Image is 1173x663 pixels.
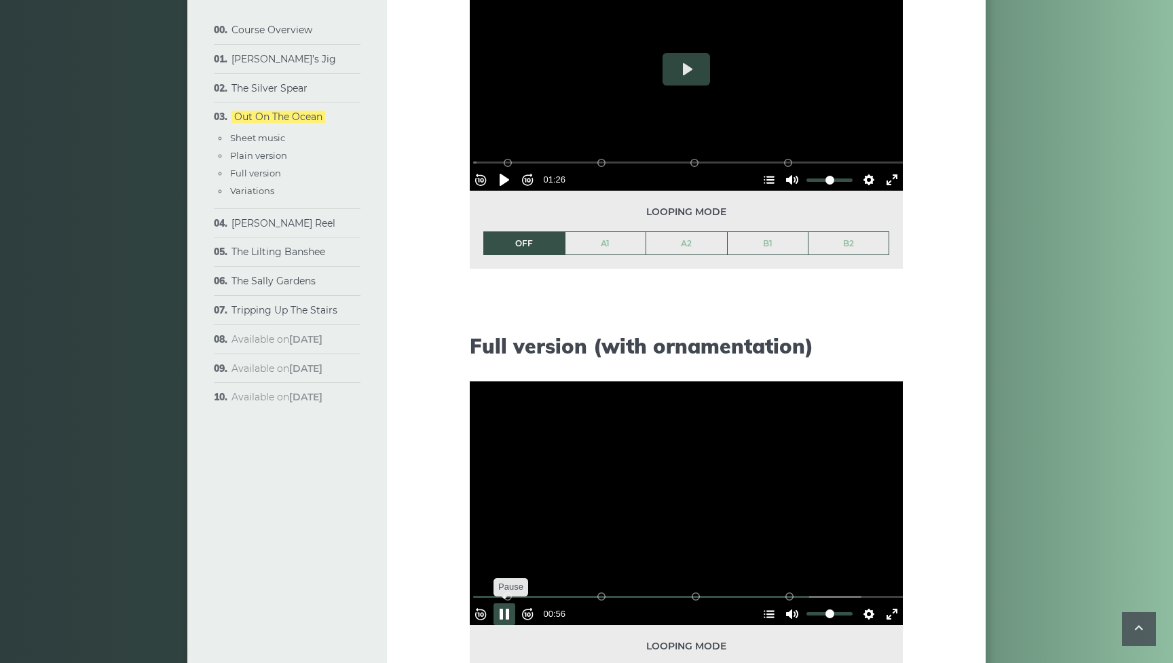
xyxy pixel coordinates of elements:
[231,275,316,287] a: The Sally Gardens
[646,232,727,255] a: A2
[231,82,308,94] a: The Silver Spear
[230,150,287,161] a: Plain version
[231,24,312,36] a: Course Overview
[483,639,889,654] span: Looping mode
[565,232,646,255] a: A1
[231,111,325,123] a: Out On The Ocean
[231,304,337,316] a: Tripping Up The Stairs
[230,132,285,143] a: Sheet music
[470,334,903,358] h2: Full version (with ornamentation)
[231,362,322,375] span: Available on
[230,185,274,196] a: Variations
[230,168,281,178] a: Full version
[231,391,322,403] span: Available on
[231,333,322,345] span: Available on
[808,232,889,255] a: B2
[483,204,889,220] span: Looping mode
[728,232,808,255] a: B1
[289,391,322,403] strong: [DATE]
[231,53,336,65] a: [PERSON_NAME]’s Jig
[231,246,325,258] a: The Lilting Banshee
[289,362,322,375] strong: [DATE]
[289,333,322,345] strong: [DATE]
[231,217,335,229] a: [PERSON_NAME] Reel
